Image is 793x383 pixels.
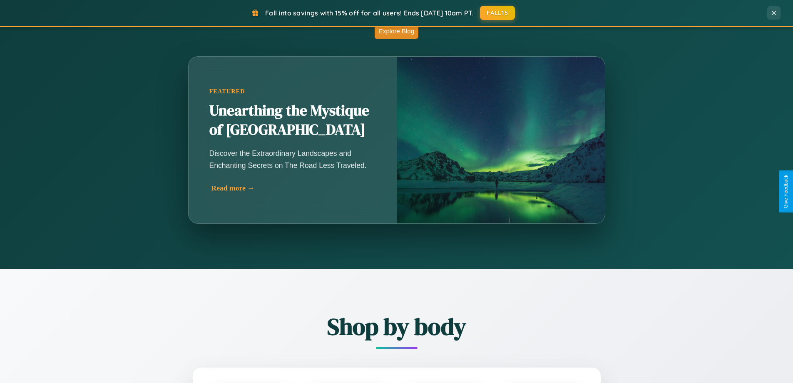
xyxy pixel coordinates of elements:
[211,184,378,193] div: Read more →
[147,310,646,343] h2: Shop by body
[265,9,474,17] span: Fall into savings with 15% off for all users! Ends [DATE] 10am PT.
[209,148,376,171] p: Discover the Extraordinary Landscapes and Enchanting Secrets on The Road Less Traveled.
[783,175,789,208] div: Give Feedback
[209,101,376,140] h2: Unearthing the Mystique of [GEOGRAPHIC_DATA]
[209,88,376,95] div: Featured
[480,6,515,20] button: FALL15
[375,23,418,39] button: Explore Blog
[8,355,28,375] iframe: Intercom live chat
